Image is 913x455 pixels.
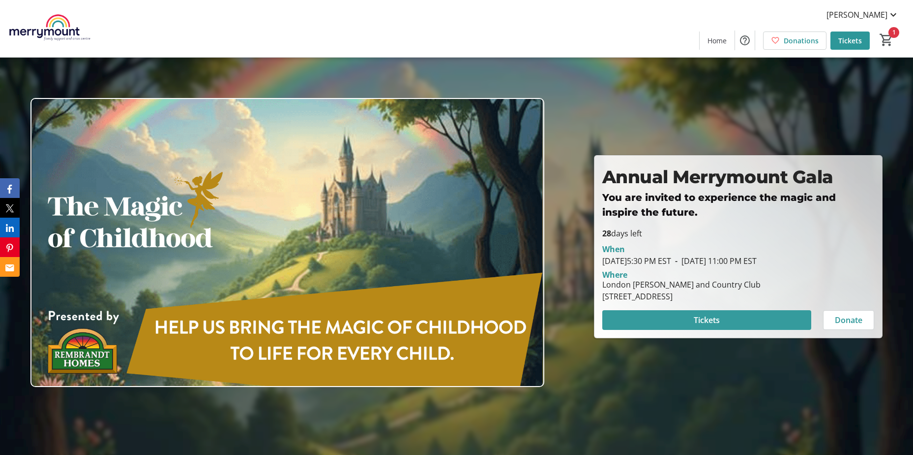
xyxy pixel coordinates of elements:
button: Help [735,31,755,50]
div: When [602,243,625,255]
div: London [PERSON_NAME] and Country Club [602,279,761,291]
img: Campaign CTA Media Photo [30,98,544,388]
span: Tickets [838,35,862,46]
a: Home [700,32,735,50]
span: [DATE] 11:00 PM EST [671,256,757,266]
span: - [671,256,681,266]
a: Donations [763,32,826,50]
strong: Annual Merrymount Gala [602,166,833,188]
img: Merrymount Family Support and Crisis Centre's Logo [6,4,93,53]
button: Donate [823,310,874,330]
button: Cart [878,31,895,49]
button: [PERSON_NAME] [819,7,907,23]
div: [STREET_ADDRESS] [602,291,761,302]
a: Tickets [830,32,870,50]
p: days left [602,227,874,239]
span: [DATE] 5:30 PM EST [602,256,671,266]
span: Donations [784,35,819,46]
div: Where [602,271,627,279]
strong: You are invited to experience the magic and inspire the future. [602,192,839,218]
span: Donate [835,314,862,326]
span: Home [707,35,727,46]
button: Tickets [602,310,811,330]
span: 28 [602,228,611,239]
span: Tickets [694,314,720,326]
span: [PERSON_NAME] [826,9,887,21]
